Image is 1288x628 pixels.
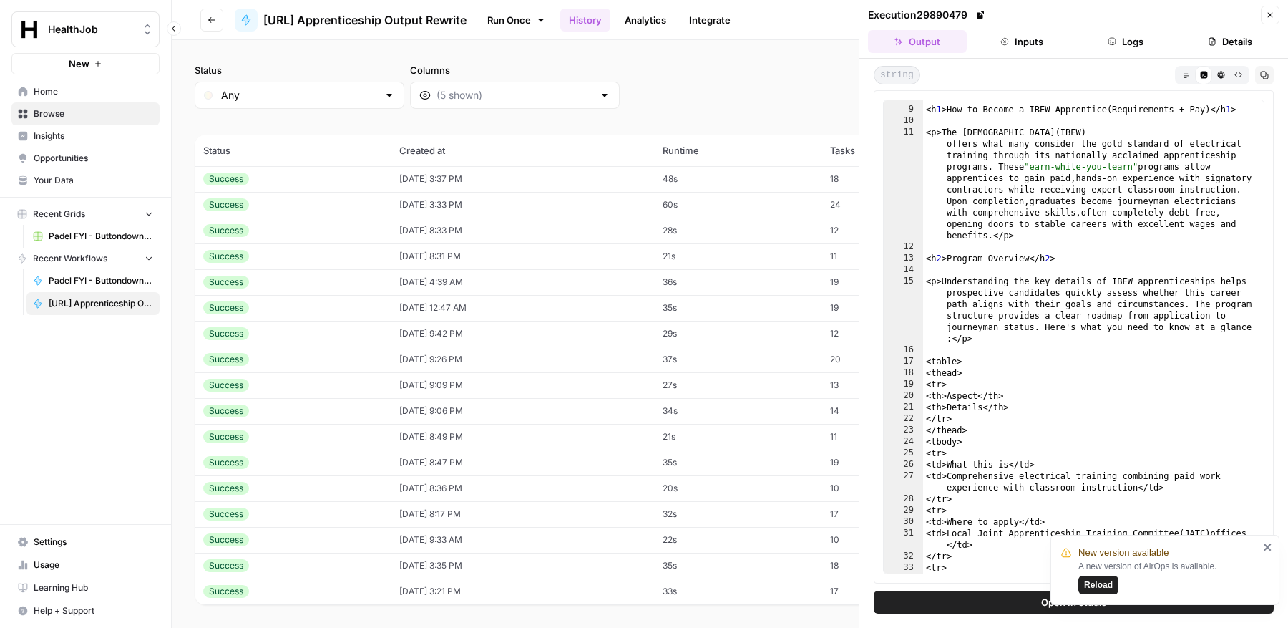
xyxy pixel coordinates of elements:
[391,424,654,450] td: [DATE] 8:49 PM
[821,398,953,424] td: 14
[821,553,953,579] td: 18
[69,57,89,71] span: New
[654,135,821,166] th: Runtime
[203,198,249,211] div: Success
[11,125,160,148] a: Insights
[203,585,249,598] div: Success
[616,9,675,32] a: Analytics
[391,579,654,604] td: [DATE] 3:21 PM
[263,11,467,29] span: [URL] Apprenticeship Output Rewrite
[26,225,160,248] a: Padel FYI - Buttondown -Newsletter Generation Grid
[884,505,923,516] div: 29
[391,475,654,501] td: [DATE] 8:36 PM
[203,276,249,289] div: Success
[391,166,654,192] td: [DATE] 3:37 PM
[11,102,160,125] a: Browse
[884,425,923,436] div: 23
[34,536,153,549] span: Settings
[821,166,953,192] td: 18
[391,398,654,424] td: [DATE] 9:06 PM
[410,63,620,77] label: Columns
[884,127,923,241] div: 11
[34,130,153,142] span: Insights
[821,295,953,321] td: 19
[48,22,135,37] span: HealthJob
[654,243,821,269] td: 21s
[26,292,160,315] a: [URL] Apprenticeship Output Rewrite
[1263,541,1273,553] button: close
[884,528,923,551] div: 31
[11,53,160,74] button: New
[391,553,654,579] td: [DATE] 3:35 PM
[49,274,153,287] span: Padel FYI - Buttondown -Newsletter Generation
[654,579,821,604] td: 33s
[884,516,923,528] div: 30
[49,297,153,310] span: [URL] Apprenticeship Output Rewrite
[884,470,923,493] div: 27
[11,203,160,225] button: Recent Grids
[884,344,923,356] div: 16
[821,243,953,269] td: 11
[654,450,821,475] td: 35s
[654,166,821,192] td: 48s
[654,501,821,527] td: 32s
[203,173,249,185] div: Success
[34,604,153,617] span: Help + Support
[821,450,953,475] td: 19
[874,591,1274,614] button: Open In Studio
[203,353,249,366] div: Success
[1181,30,1279,53] button: Details
[821,192,953,218] td: 24
[203,456,249,469] div: Success
[11,11,160,47] button: Workspace: HealthJob
[884,402,923,413] div: 21
[821,372,953,398] td: 13
[34,581,153,594] span: Learning Hub
[391,527,654,553] td: [DATE] 9:33 AM
[391,269,654,295] td: [DATE] 4:39 AM
[654,398,821,424] td: 34s
[884,390,923,402] div: 20
[821,347,953,372] td: 20
[34,152,153,165] span: Opportunities
[1077,30,1176,53] button: Logs
[26,269,160,292] a: Padel FYI - Buttondown -Newsletter Generation
[654,321,821,347] td: 29s
[16,16,42,42] img: HealthJob Logo
[203,430,249,443] div: Success
[654,553,821,579] td: 35s
[1078,560,1259,594] div: A new version of AirOps is available.
[868,8,987,22] div: Execution 29890479
[34,107,153,120] span: Browse
[203,250,249,263] div: Success
[391,192,654,218] td: [DATE] 3:33 PM
[821,424,953,450] td: 11
[34,85,153,98] span: Home
[391,243,654,269] td: [DATE] 8:31 PM
[34,174,153,187] span: Your Data
[1078,546,1169,560] span: New version available
[821,321,953,347] td: 12
[11,576,160,599] a: Learning Hub
[11,554,160,576] a: Usage
[884,356,923,367] div: 17
[884,436,923,448] div: 24
[654,192,821,218] td: 60s
[11,531,160,554] a: Settings
[203,482,249,495] div: Success
[884,253,923,264] div: 13
[884,276,923,344] div: 15
[884,493,923,505] div: 28
[391,321,654,347] td: [DATE] 9:42 PM
[11,599,160,622] button: Help + Support
[654,295,821,321] td: 35s
[203,559,249,572] div: Success
[203,533,249,546] div: Success
[884,264,923,276] div: 14
[11,248,160,269] button: Recent Workflows
[203,379,249,392] div: Success
[436,88,593,102] input: (5 shown)
[203,508,249,521] div: Success
[49,230,153,243] span: Padel FYI - Buttondown -Newsletter Generation Grid
[868,30,967,53] button: Output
